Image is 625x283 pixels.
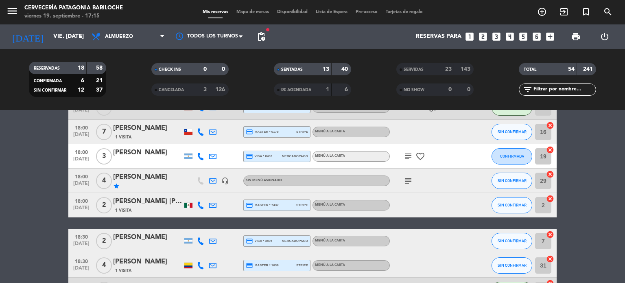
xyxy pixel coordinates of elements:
[282,238,308,244] span: mercadopago
[203,66,207,72] strong: 0
[531,31,542,42] i: looks_6
[113,257,182,267] div: [PERSON_NAME]
[478,31,488,42] i: looks_two
[546,146,554,154] i: cancel
[113,232,182,243] div: [PERSON_NAME]
[71,171,92,181] span: 18:00
[113,172,182,182] div: [PERSON_NAME]
[448,87,452,92] strong: 0
[203,87,207,92] strong: 3
[445,66,452,72] strong: 23
[96,78,104,83] strong: 21
[505,31,515,42] i: looks_4
[96,257,112,274] span: 4
[96,197,112,213] span: 2
[96,173,112,189] span: 4
[603,7,613,17] i: search
[545,31,555,42] i: add_box
[323,66,329,72] strong: 13
[491,31,502,42] i: looks_3
[246,128,279,136] span: master * 0175
[500,154,524,158] span: CONFIRMADA
[568,66,575,72] strong: 54
[498,239,527,243] span: SIN CONFIRMAR
[71,205,92,215] span: [DATE]
[159,68,181,72] span: CHECK INS
[492,197,532,213] button: SIN CONFIRMAR
[296,263,308,268] span: stripe
[71,123,92,132] span: 18:00
[404,68,424,72] span: SERVIDAS
[246,237,272,245] span: visa * 3595
[546,230,554,239] i: cancel
[24,4,123,12] div: Cervecería Patagonia Bariloche
[403,176,413,186] i: subject
[71,156,92,166] span: [DATE]
[281,88,311,92] span: RE AGENDADA
[71,241,92,250] span: [DATE]
[403,151,413,161] i: subject
[159,88,184,92] span: CANCELADA
[315,130,345,133] span: MENÚ A LA CARTA
[105,34,133,39] span: Almuerzo
[265,27,270,32] span: fiber_manual_record
[115,134,131,140] span: 1 Visita
[282,154,308,159] span: mercadopago
[96,233,112,249] span: 2
[461,66,472,72] strong: 143
[498,178,527,183] span: SIN CONFIRMAR
[312,10,352,14] span: Lista de Espera
[71,256,92,265] span: 18:30
[315,203,345,206] span: MENÚ A LA CARTA
[199,10,232,14] span: Mis reservas
[71,232,92,241] span: 18:30
[34,66,60,70] span: RESERVADAS
[232,10,273,14] span: Mapa de mesas
[296,202,308,208] span: stripe
[6,28,49,46] i: [DATE]
[523,85,533,94] i: filter_list
[71,107,92,117] span: [DATE]
[246,237,253,245] i: credit_card
[96,87,104,93] strong: 37
[590,24,619,49] div: LOG OUT
[498,263,527,268] span: SIN CONFIRMAR
[546,195,554,203] i: cancel
[492,124,532,140] button: SIN CONFIRMAR
[600,32,610,42] i: power_settings_new
[215,87,227,92] strong: 126
[34,79,62,83] span: CONFIRMADA
[416,33,461,40] span: Reservas para
[246,153,272,160] span: visa * 8433
[498,203,527,207] span: SIN CONFIRMAR
[71,132,92,141] span: [DATE]
[246,262,279,269] span: master * 1638
[115,207,131,214] span: 1 Visita
[326,87,329,92] strong: 1
[315,263,345,267] span: MENÚ A LA CARTA
[113,147,182,158] div: [PERSON_NAME]
[546,121,554,129] i: cancel
[352,10,382,14] span: Pre-acceso
[71,181,92,190] span: [DATE]
[246,202,253,209] i: credit_card
[81,78,84,83] strong: 6
[34,88,66,92] span: SIN CONFIRMAR
[498,129,527,134] span: SIN CONFIRMAR
[221,177,229,184] i: headset_mic
[246,262,253,269] i: credit_card
[71,196,92,205] span: 18:00
[537,7,547,17] i: add_circle_outline
[559,7,569,17] i: exit_to_app
[341,66,350,72] strong: 40
[96,65,104,71] strong: 58
[6,5,18,20] button: menu
[524,68,536,72] span: TOTAL
[467,87,472,92] strong: 0
[222,66,227,72] strong: 0
[415,151,425,161] i: favorite_border
[583,66,594,72] strong: 241
[281,68,303,72] span: SENTADAS
[246,179,282,182] span: Sin menú asignado
[24,12,123,20] div: viernes 19. septiembre - 17:15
